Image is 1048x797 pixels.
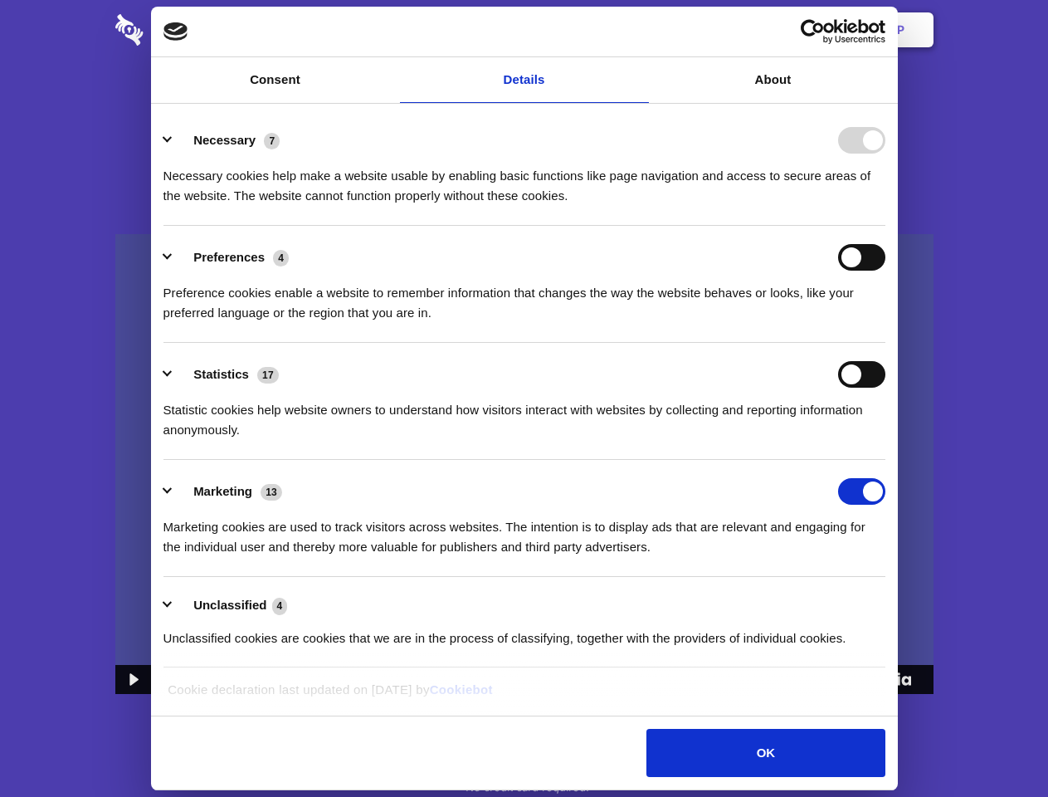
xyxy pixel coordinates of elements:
span: 4 [273,250,289,266]
div: Preference cookies enable a website to remember information that changes the way the website beha... [163,271,885,323]
span: 7 [264,133,280,149]
iframe: Drift Widget Chat Controller [965,714,1028,777]
a: Cookiebot [430,682,493,697]
div: Unclassified cookies are cookies that we are in the process of classifying, together with the pro... [163,616,885,648]
h1: Eliminate Slack Data Loss. [115,75,933,134]
img: Sharesecret [115,234,933,695]
a: Details [400,57,649,103]
button: Marketing (13) [163,478,293,505]
a: Usercentrics Cookiebot - opens in a new window [740,19,885,44]
label: Necessary [193,133,256,147]
button: Play Video [115,665,149,694]
h4: Auto-redaction of sensitive data, encrypted data sharing and self-destructing private chats. Shar... [115,151,933,206]
div: Cookie declaration last updated on [DATE] by [155,680,893,712]
button: Statistics (17) [163,361,290,388]
img: logo [163,22,188,41]
a: About [649,57,898,103]
button: Necessary (7) [163,127,290,154]
a: Consent [151,57,400,103]
label: Preferences [193,250,265,264]
span: 4 [272,598,288,614]
button: OK [646,729,885,777]
div: Marketing cookies are used to track visitors across websites. The intention is to display ads tha... [163,505,885,557]
a: Login [753,4,825,56]
img: logo-wordmark-white-trans-d4663122ce5f474addd5e946df7df03e33cb6a1c49d2221995e7729f52c070b2.svg [115,14,257,46]
label: Marketing [193,484,252,498]
span: 17 [257,367,279,384]
div: Necessary cookies help make a website usable by enabling basic functions like page navigation and... [163,154,885,206]
label: Statistics [193,367,249,381]
a: Pricing [487,4,559,56]
a: Contact [673,4,749,56]
div: Statistic cookies help website owners to understand how visitors interact with websites by collec... [163,388,885,440]
button: Unclassified (4) [163,595,298,616]
span: 13 [261,484,282,501]
button: Preferences (4) [163,244,300,271]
